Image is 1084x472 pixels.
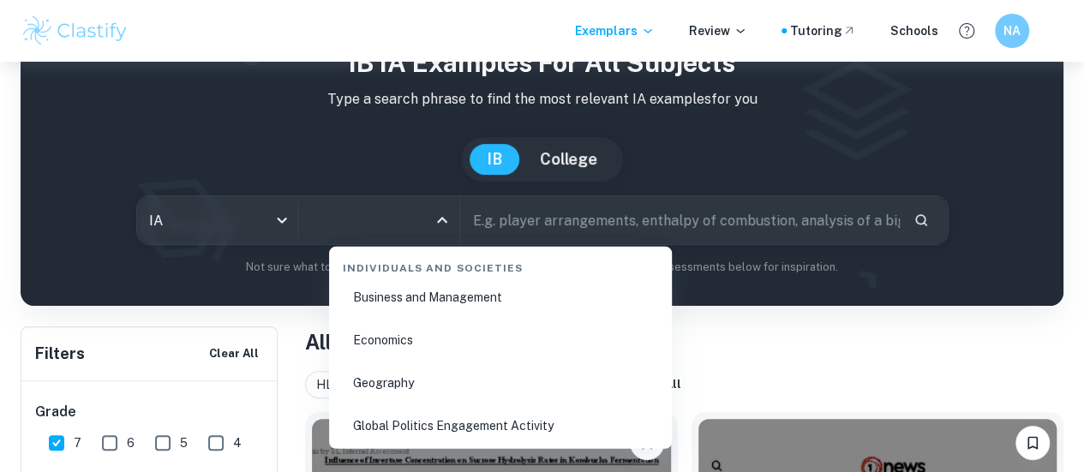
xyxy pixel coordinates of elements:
[205,341,263,367] button: Clear All
[470,144,519,175] button: IB
[336,320,665,360] li: Economics
[1003,21,1022,40] h6: NA
[336,363,665,403] li: Geography
[790,21,856,40] a: Tutoring
[21,14,129,48] img: Clastify logo
[34,44,1050,82] h1: IB IA examples for all subjects
[461,196,900,244] input: E.g. player arrangements, enthalpy of combustion, analysis of a big city...
[316,375,340,394] span: HL
[1015,426,1050,460] button: Bookmark
[890,21,938,40] a: Schools
[305,326,1063,357] h1: All IA Examples
[74,433,81,452] span: 7
[34,89,1050,110] p: Type a search phrase to find the most relevant IA examples for you
[952,16,981,45] button: Help and Feedback
[34,259,1050,276] p: Not sure what to search for? You can always look through our example Internal Assessments below f...
[907,206,936,235] button: Search
[430,208,454,232] button: Close
[575,21,655,40] p: Exemplars
[35,342,85,366] h6: Filters
[35,402,265,422] h6: Grade
[523,144,614,175] button: College
[137,196,298,244] div: IA
[233,433,242,452] span: 4
[305,371,361,398] div: HL
[336,278,665,317] li: Business and Management
[336,406,665,445] li: Global Politics Engagement Activity
[127,433,135,452] span: 6
[336,247,665,283] div: Individuals and Societies
[689,21,747,40] p: Review
[995,14,1029,48] button: NA
[180,433,188,452] span: 5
